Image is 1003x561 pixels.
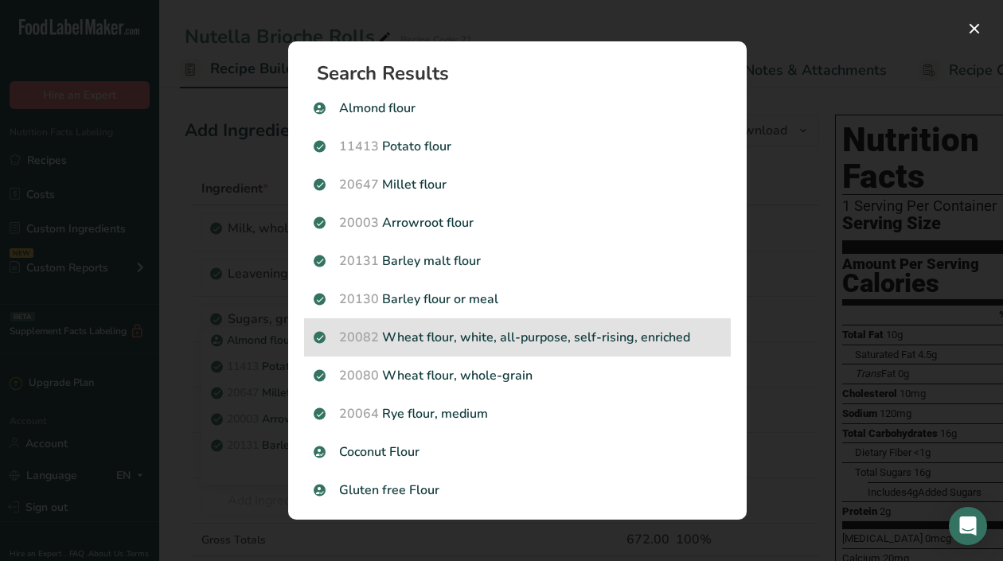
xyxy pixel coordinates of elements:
h1: Search Results [317,64,731,83]
p: Rye flour, medium [314,404,721,423]
span: 20082 [339,329,379,346]
span: 11413 [339,138,379,155]
span: 20064 [339,405,379,423]
span: 20080 [339,367,379,384]
span: 20647 [339,176,379,193]
p: Wheat flour, whole-grain [314,366,721,385]
p: Barley flour or meal [314,290,721,309]
div: Open Intercom Messenger [949,507,987,545]
p: Millet flour [314,175,721,194]
p: Arrowroot flour [314,213,721,232]
p: Gluten free Oat Flour [314,519,721,538]
span: 20003 [339,214,379,232]
p: Gluten free Flour [314,481,721,500]
p: Barley malt flour [314,251,721,271]
p: Potato flour [314,137,721,156]
span: 20131 [339,252,379,270]
span: 20130 [339,290,379,308]
p: Wheat flour, white, all-purpose, self-rising, enriched [314,328,721,347]
p: Almond flour [314,99,721,118]
p: Coconut Flour [314,442,721,462]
